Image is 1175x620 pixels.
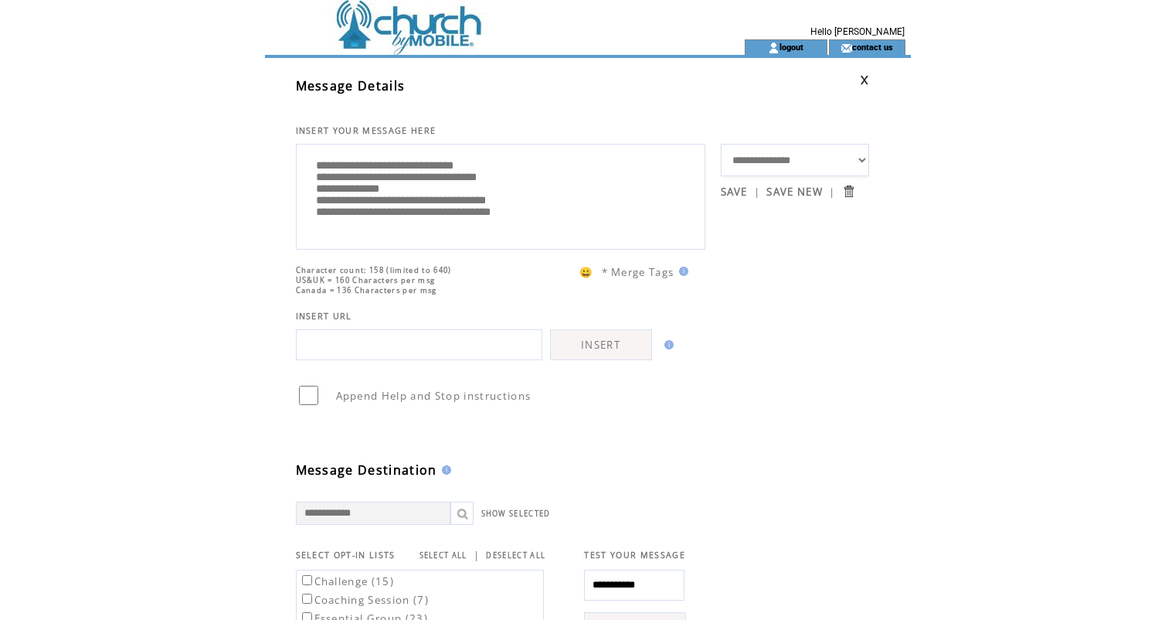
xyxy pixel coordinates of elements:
[296,275,436,285] span: US&UK = 160 Characters per msg
[779,42,803,52] a: logout
[486,550,545,560] a: DESELECT ALL
[550,329,652,360] a: INSERT
[829,185,835,199] span: |
[336,389,531,403] span: Append Help and Stop instructions
[302,594,312,604] input: Coaching Session (7)
[840,42,852,54] img: contact_us_icon.gif
[810,26,905,37] span: Hello [PERSON_NAME]
[302,575,312,585] input: Challenge (15)
[296,125,436,136] span: INSERT YOUR MESSAGE HERE
[602,265,674,279] span: * Merge Tags
[754,185,760,199] span: |
[660,340,674,349] img: help.gif
[299,593,430,607] label: Coaching Session (7)
[584,550,685,560] span: TEST YOUR MESSAGE
[299,574,395,588] label: Challenge (15)
[296,550,396,560] span: SELECT OPT-IN LISTS
[419,550,467,560] a: SELECT ALL
[481,509,551,519] a: SHOW SELECTED
[296,285,437,295] span: Canada = 136 Characters per msg
[852,42,893,52] a: contact us
[296,265,452,275] span: Character count: 158 (limited to 640)
[766,185,823,199] a: SAVE NEW
[296,462,437,479] span: Message Destination
[474,548,480,562] span: |
[768,42,779,54] img: account_icon.gif
[674,267,688,276] img: help.gif
[296,77,406,94] span: Message Details
[437,465,451,475] img: help.gif
[296,311,352,322] span: INSERT URL
[579,265,593,279] span: 😀
[841,184,856,199] input: Submit
[721,185,748,199] a: SAVE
